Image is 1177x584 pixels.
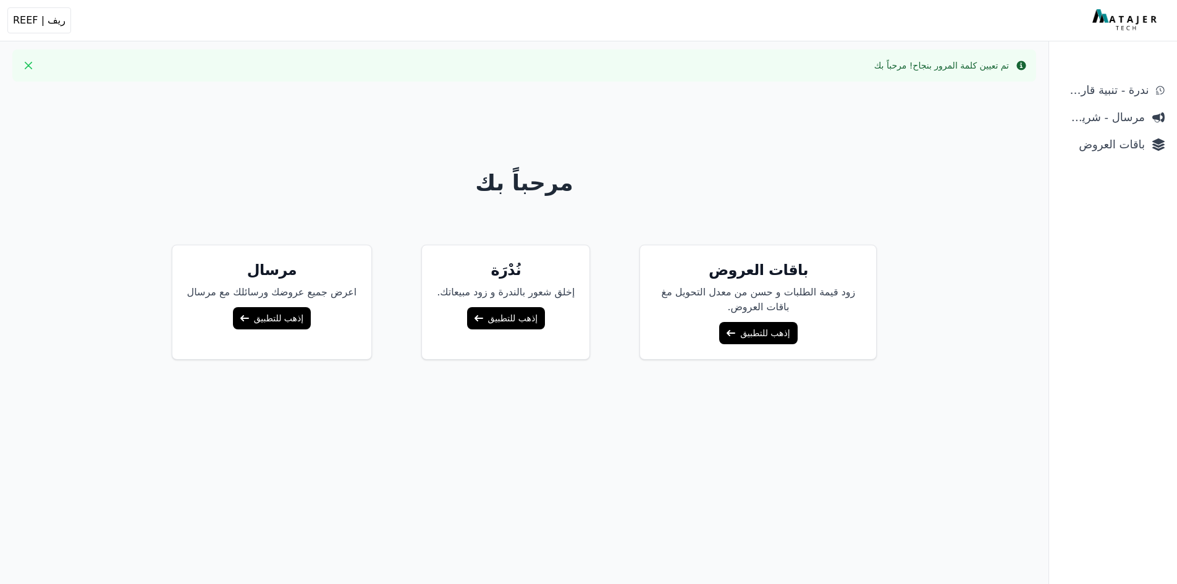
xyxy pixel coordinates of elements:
[1061,109,1145,126] span: مرسال - شريط دعاية
[50,171,999,195] h1: مرحباً بك
[655,260,861,280] h5: باقات العروض
[719,322,797,344] a: إذهب للتطبيق
[874,59,1009,72] div: تم تعيين كلمة المرور بنجاح! مرحباً بك
[655,285,861,315] p: زود قيمة الطلبات و حسن من معدل التحويل مغ باقات العروض.
[13,13,65,28] span: ريف | REEF
[19,56,38,75] button: Close
[7,7,71,33] button: ريف | REEF
[233,307,311,329] a: إذهب للتطبيق
[187,285,357,300] p: اعرض جميع عروضك ورسائلك مع مرسال
[1092,9,1160,32] img: MatajerTech Logo
[437,285,575,300] p: إخلق شعور بالندرة و زود مبيعاتك.
[1061,82,1149,99] span: ندرة - تنبية قارب علي النفاذ
[1061,136,1145,153] span: باقات العروض
[187,260,357,280] h5: مرسال
[437,260,575,280] h5: نُدْرَة
[467,307,545,329] a: إذهب للتطبيق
